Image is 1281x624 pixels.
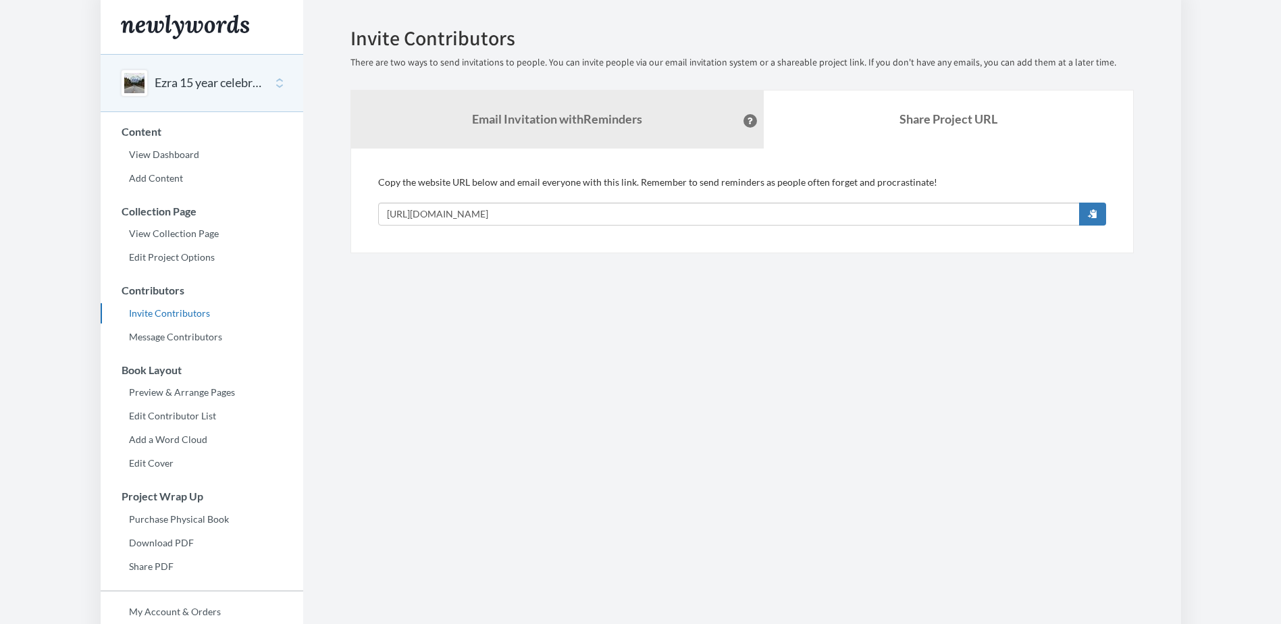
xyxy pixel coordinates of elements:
a: Purchase Physical Book [101,509,303,529]
a: Download PDF [101,533,303,553]
button: Ezra 15 year celebration [155,74,264,92]
a: Add Content [101,168,303,188]
div: Copy the website URL below and email everyone with this link. Remember to send reminders as peopl... [378,176,1106,226]
a: Edit Contributor List [101,406,303,426]
a: Share PDF [101,556,303,577]
a: View Collection Page [101,224,303,244]
a: Edit Project Options [101,247,303,267]
b: Share Project URL [899,111,997,126]
a: My Account & Orders [101,602,303,622]
a: Add a Word Cloud [101,430,303,450]
a: Edit Cover [101,453,303,473]
a: Preview & Arrange Pages [101,382,303,402]
a: Message Contributors [101,327,303,347]
h3: Project Wrap Up [101,490,303,502]
a: Invite Contributors [101,303,303,323]
h2: Invite Contributors [350,27,1134,49]
h3: Book Layout [101,364,303,376]
h3: Content [101,126,303,138]
img: Newlywords logo [121,15,249,39]
strong: Email Invitation with Reminders [472,111,642,126]
h3: Contributors [101,284,303,296]
a: View Dashboard [101,145,303,165]
p: There are two ways to send invitations to people. You can invite people via our email invitation ... [350,56,1134,70]
h3: Collection Page [101,205,303,217]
